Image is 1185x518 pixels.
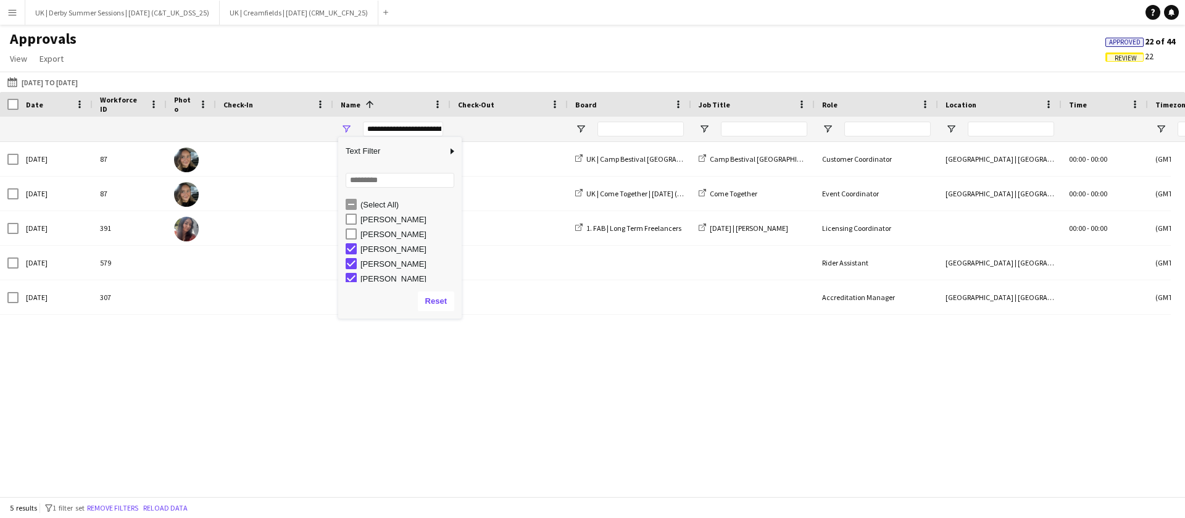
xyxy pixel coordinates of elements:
[5,51,32,67] a: View
[721,122,807,136] input: Job Title Filter Input
[586,189,734,198] span: UK | Come Together | [DATE] (TEG_UK_CTG_25)
[333,177,451,211] div: [PERSON_NAME]
[1091,154,1107,164] span: 00:00
[39,53,64,64] span: Export
[586,223,681,233] span: 1. FAB | Long Term Freelancers
[1155,123,1166,135] button: Open Filter Menu
[586,154,815,164] span: UK | Camp Bestival [GEOGRAPHIC_DATA] | [DATE] (SFG/ APL_UK_CBS_25)
[19,246,93,280] div: [DATE]
[815,280,938,314] div: Accreditation Manager
[333,142,451,176] div: [PERSON_NAME]
[815,246,938,280] div: Rider Assistant
[19,280,93,314] div: [DATE]
[1105,51,1154,62] span: 22
[93,211,167,245] div: 391
[52,503,85,512] span: 1 filter set
[93,280,167,314] div: 307
[346,173,454,188] input: Search filter values
[1069,189,1086,198] span: 00:00
[333,280,451,314] div: [PERSON_NAME]
[85,501,141,515] button: Remove filters
[360,230,458,239] div: [PERSON_NAME]
[1069,154,1086,164] span: 00:00
[360,200,458,209] div: (Select All)
[946,100,976,109] span: Location
[815,211,938,245] div: Licensing Coordinator
[1105,36,1175,47] span: 22 of 44
[938,246,1062,280] div: [GEOGRAPHIC_DATA] | [GEOGRAPHIC_DATA], [GEOGRAPHIC_DATA]
[360,259,458,269] div: [PERSON_NAME]
[938,142,1062,176] div: [GEOGRAPHIC_DATA] | [GEOGRAPHIC_DATA], [GEOGRAPHIC_DATA]
[19,211,93,245] div: [DATE]
[174,182,199,207] img: Erin Brown
[26,100,43,109] span: Date
[1087,154,1089,164] span: -
[93,142,167,176] div: 87
[575,223,681,233] a: 1. FAB | Long Term Freelancers
[938,177,1062,211] div: [GEOGRAPHIC_DATA] | [GEOGRAPHIC_DATA], [GEOGRAPHIC_DATA]
[35,51,69,67] a: Export
[223,100,253,109] span: Check-In
[93,177,167,211] div: 87
[597,122,684,136] input: Board Filter Input
[1069,223,1086,233] span: 00:00
[699,223,788,233] a: [DATE] | [PERSON_NAME]
[174,217,199,241] img: Katie Mullen
[699,154,825,164] a: Camp Bestival [GEOGRAPHIC_DATA]
[699,100,730,109] span: Job Title
[1115,54,1137,62] span: Review
[174,95,194,114] span: Photo
[822,123,833,135] button: Open Filter Menu
[575,189,734,198] a: UK | Come Together | [DATE] (TEG_UK_CTG_25)
[333,211,451,245] div: [PERSON_NAME]
[360,244,458,254] div: [PERSON_NAME]
[220,1,378,25] button: UK | Creamfields | [DATE] (CRM_UK_CFN_25)
[1069,100,1087,109] span: Time
[93,246,167,280] div: 579
[844,122,931,136] input: Role Filter Input
[360,274,458,283] div: [PERSON_NAME]
[575,100,597,109] span: Board
[19,177,93,211] div: [DATE]
[699,123,710,135] button: Open Filter Menu
[1109,38,1141,46] span: Approved
[710,154,825,164] span: Camp Bestival [GEOGRAPHIC_DATA]
[338,137,462,319] div: Column Filter
[25,1,220,25] button: UK | Derby Summer Sessions | [DATE] (C&T_UK_DSS_25)
[458,100,494,109] span: Check-Out
[815,142,938,176] div: Customer Coordinator
[575,123,586,135] button: Open Filter Menu
[1091,223,1107,233] span: 00:00
[1087,223,1089,233] span: -
[418,291,454,311] button: Reset
[341,123,352,135] button: Open Filter Menu
[946,123,957,135] button: Open Filter Menu
[710,189,757,198] span: Come Together
[815,177,938,211] div: Event Coordinator
[1091,189,1107,198] span: 00:00
[338,141,447,162] span: Text Filter
[333,246,451,280] div: [PERSON_NAME]
[338,197,462,301] div: Filter List
[1087,189,1089,198] span: -
[822,100,838,109] span: Role
[100,95,144,114] span: Workforce ID
[5,75,80,90] button: [DATE] to [DATE]
[699,189,757,198] a: Come Together
[174,148,199,172] img: Erin Brown
[710,223,788,233] span: [DATE] | [PERSON_NAME]
[360,215,458,224] div: [PERSON_NAME]
[938,280,1062,314] div: [GEOGRAPHIC_DATA] | [GEOGRAPHIC_DATA], [GEOGRAPHIC_DATA]
[341,100,360,109] span: Name
[968,122,1054,136] input: Location Filter Input
[10,53,27,64] span: View
[141,501,190,515] button: Reload data
[19,142,93,176] div: [DATE]
[575,154,815,164] a: UK | Camp Bestival [GEOGRAPHIC_DATA] | [DATE] (SFG/ APL_UK_CBS_25)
